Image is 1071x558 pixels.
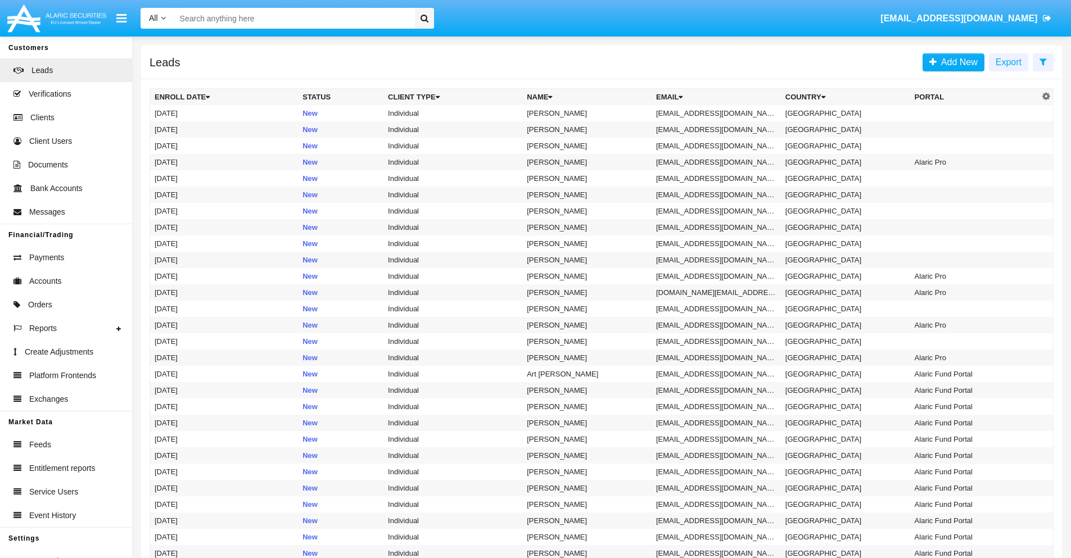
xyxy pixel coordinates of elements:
[383,203,522,219] td: Individual
[910,284,1040,301] td: Alaric Pro
[522,203,652,219] td: [PERSON_NAME]
[781,203,910,219] td: [GEOGRAPHIC_DATA]
[522,105,652,121] td: [PERSON_NAME]
[150,431,299,447] td: [DATE]
[383,480,522,496] td: Individual
[298,333,383,350] td: New
[522,187,652,203] td: [PERSON_NAME]
[383,301,522,317] td: Individual
[31,65,53,76] span: Leads
[150,529,299,545] td: [DATE]
[652,252,781,268] td: [EMAIL_ADDRESS][DOMAIN_NAME]
[298,431,383,447] td: New
[522,121,652,138] td: [PERSON_NAME]
[522,333,652,350] td: [PERSON_NAME]
[383,350,522,366] td: Individual
[652,170,781,187] td: [EMAIL_ADDRESS][DOMAIN_NAME]
[298,252,383,268] td: New
[29,462,96,474] span: Entitlement reports
[781,170,910,187] td: [GEOGRAPHIC_DATA]
[150,398,299,415] td: [DATE]
[150,366,299,382] td: [DATE]
[652,268,781,284] td: [EMAIL_ADDRESS][DOMAIN_NAME]
[652,317,781,333] td: [EMAIL_ADDRESS][DOMAIN_NAME]
[298,529,383,545] td: New
[150,480,299,496] td: [DATE]
[29,370,96,382] span: Platform Frontends
[522,382,652,398] td: [PERSON_NAME]
[298,480,383,496] td: New
[652,382,781,398] td: [EMAIL_ADDRESS][DOMAIN_NAME]
[522,350,652,366] td: [PERSON_NAME]
[652,447,781,464] td: [EMAIL_ADDRESS][DOMAIN_NAME]
[652,301,781,317] td: [EMAIL_ADDRESS][DOMAIN_NAME]
[383,333,522,350] td: Individual
[174,8,411,29] input: Search
[28,159,68,171] span: Documents
[383,219,522,235] td: Individual
[781,398,910,415] td: [GEOGRAPHIC_DATA]
[150,464,299,480] td: [DATE]
[781,464,910,480] td: [GEOGRAPHIC_DATA]
[522,512,652,529] td: [PERSON_NAME]
[781,252,910,268] td: [GEOGRAPHIC_DATA]
[298,496,383,512] td: New
[522,138,652,154] td: [PERSON_NAME]
[910,382,1040,398] td: Alaric Fund Portal
[996,57,1022,67] span: Export
[781,301,910,317] td: [GEOGRAPHIC_DATA]
[150,58,180,67] h5: Leads
[149,13,158,22] span: All
[781,138,910,154] td: [GEOGRAPHIC_DATA]
[383,398,522,415] td: Individual
[880,13,1037,23] span: [EMAIL_ADDRESS][DOMAIN_NAME]
[781,366,910,382] td: [GEOGRAPHIC_DATA]
[29,486,78,498] span: Service Users
[29,393,68,405] span: Exchanges
[781,219,910,235] td: [GEOGRAPHIC_DATA]
[781,105,910,121] td: [GEOGRAPHIC_DATA]
[150,105,299,121] td: [DATE]
[29,206,65,218] span: Messages
[25,346,93,358] span: Create Adjustments
[298,317,383,333] td: New
[298,203,383,219] td: New
[150,415,299,431] td: [DATE]
[781,447,910,464] td: [GEOGRAPHIC_DATA]
[522,235,652,252] td: [PERSON_NAME]
[298,219,383,235] td: New
[298,398,383,415] td: New
[652,89,781,106] th: Email
[298,187,383,203] td: New
[383,415,522,431] td: Individual
[522,366,652,382] td: Art [PERSON_NAME]
[652,496,781,512] td: [EMAIL_ADDRESS][DOMAIN_NAME]
[652,284,781,301] td: [DOMAIN_NAME][EMAIL_ADDRESS][DOMAIN_NAME]
[150,138,299,154] td: [DATE]
[383,284,522,301] td: Individual
[781,89,910,106] th: Country
[923,53,984,71] a: Add New
[150,333,299,350] td: [DATE]
[30,183,83,194] span: Bank Accounts
[150,154,299,170] td: [DATE]
[6,2,108,35] img: Logo image
[910,398,1040,415] td: Alaric Fund Portal
[652,333,781,350] td: [EMAIL_ADDRESS][DOMAIN_NAME]
[652,105,781,121] td: [EMAIL_ADDRESS][DOMAIN_NAME]
[298,350,383,366] td: New
[29,252,64,264] span: Payments
[522,154,652,170] td: [PERSON_NAME]
[383,512,522,529] td: Individual
[383,235,522,252] td: Individual
[522,284,652,301] td: [PERSON_NAME]
[910,431,1040,447] td: Alaric Fund Portal
[652,187,781,203] td: [EMAIL_ADDRESS][DOMAIN_NAME]
[910,268,1040,284] td: Alaric Pro
[781,480,910,496] td: [GEOGRAPHIC_DATA]
[781,284,910,301] td: [GEOGRAPHIC_DATA]
[652,138,781,154] td: [EMAIL_ADDRESS][DOMAIN_NAME]
[29,135,72,147] span: Client Users
[383,464,522,480] td: Individual
[781,317,910,333] td: [GEOGRAPHIC_DATA]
